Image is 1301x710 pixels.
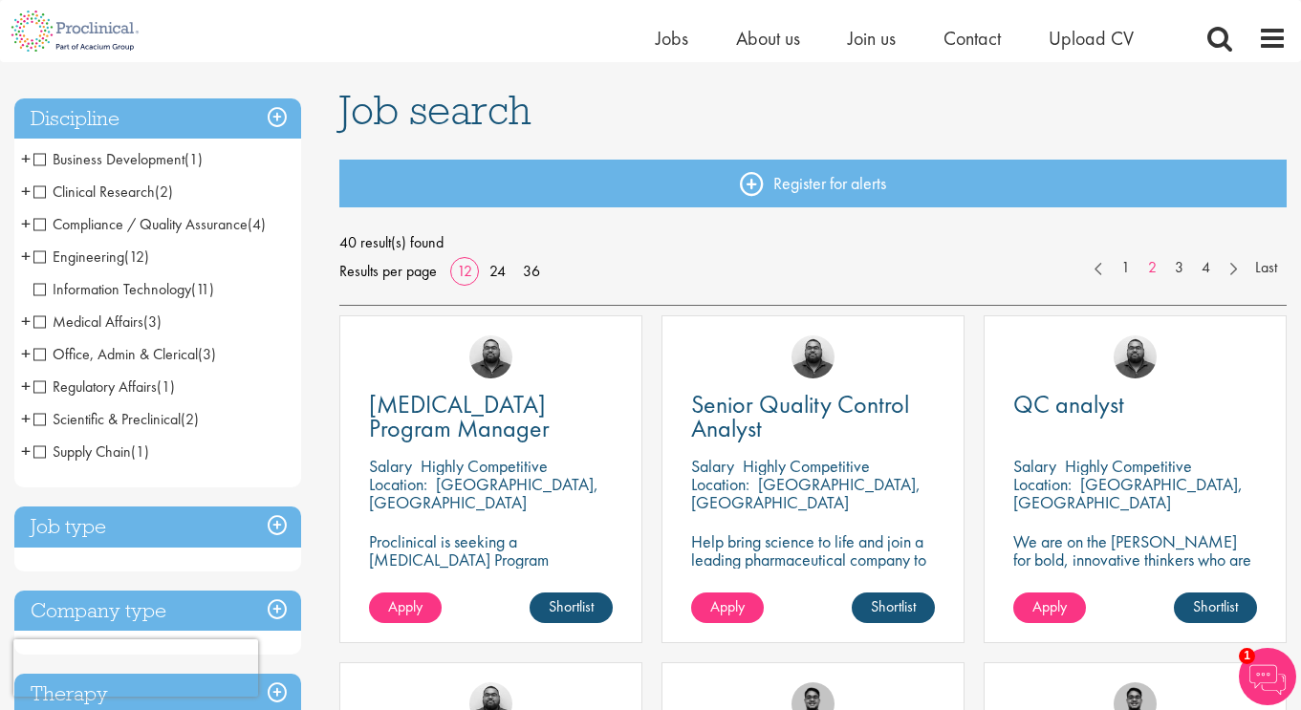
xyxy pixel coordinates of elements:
[1049,26,1134,51] a: Upload CV
[33,279,191,299] span: Information Technology
[691,393,935,441] a: Senior Quality Control Analyst
[1013,393,1257,417] a: QC analyst
[33,149,203,169] span: Business Development
[33,312,143,332] span: Medical Affairs
[21,339,31,368] span: +
[21,437,31,465] span: +
[369,388,550,444] span: [MEDICAL_DATA] Program Manager
[339,257,437,286] span: Results per page
[21,404,31,433] span: +
[1138,257,1166,279] a: 2
[33,441,131,462] span: Supply Chain
[14,506,301,548] h3: Job type
[33,409,199,429] span: Scientific & Preclinical
[33,377,157,397] span: Regulatory Affairs
[143,312,162,332] span: (3)
[339,228,1287,257] span: 40 result(s) found
[21,372,31,400] span: +
[21,144,31,173] span: +
[181,409,199,429] span: (2)
[339,160,1287,207] a: Register for alerts
[852,592,935,623] a: Shortlist
[691,473,749,495] span: Location:
[33,312,162,332] span: Medical Affairs
[248,214,266,234] span: (4)
[388,596,423,616] span: Apply
[469,335,512,378] img: Ashley Bennett
[124,247,149,267] span: (12)
[33,182,173,202] span: Clinical Research
[21,307,31,335] span: +
[339,84,531,136] span: Job search
[33,409,181,429] span: Scientific & Preclinical
[1065,455,1192,477] p: Highly Competitive
[369,532,613,641] p: Proclinical is seeking a [MEDICAL_DATA] Program Manager to join our client's team for an exciting...
[33,149,184,169] span: Business Development
[33,214,248,234] span: Compliance / Quality Assurance
[33,247,149,267] span: Engineering
[530,592,613,623] a: Shortlist
[421,455,548,477] p: Highly Competitive
[691,455,734,477] span: Salary
[1013,388,1124,420] span: QC analyst
[848,26,896,51] a: Join us
[369,455,412,477] span: Salary
[21,209,31,238] span: +
[691,532,935,623] p: Help bring science to life and join a leading pharmaceutical company to play a key role in delive...
[691,473,921,513] p: [GEOGRAPHIC_DATA], [GEOGRAPHIC_DATA]
[791,335,835,378] img: Ashley Bennett
[1165,257,1193,279] a: 3
[516,261,547,281] a: 36
[131,441,149,462] span: (1)
[33,182,155,202] span: Clinical Research
[1013,473,1072,495] span: Location:
[369,473,427,495] span: Location:
[33,344,198,364] span: Office, Admin & Clerical
[369,393,613,441] a: [MEDICAL_DATA] Program Manager
[483,261,512,281] a: 24
[155,182,173,202] span: (2)
[369,592,442,623] a: Apply
[1013,455,1056,477] span: Salary
[33,441,149,462] span: Supply Chain
[14,98,301,140] h3: Discipline
[943,26,1001,51] a: Contact
[736,26,800,51] a: About us
[33,247,124,267] span: Engineering
[1174,592,1257,623] a: Shortlist
[1239,648,1255,664] span: 1
[1013,592,1086,623] a: Apply
[1239,648,1296,705] img: Chatbot
[13,639,258,697] iframe: reCAPTCHA
[33,344,216,364] span: Office, Admin & Clerical
[1013,473,1243,513] p: [GEOGRAPHIC_DATA], [GEOGRAPHIC_DATA]
[656,26,688,51] a: Jobs
[33,279,214,299] span: Information Technology
[710,596,745,616] span: Apply
[1032,596,1067,616] span: Apply
[184,149,203,169] span: (1)
[1192,257,1220,279] a: 4
[1114,335,1157,378] img: Ashley Bennett
[1246,257,1287,279] a: Last
[1013,532,1257,623] p: We are on the [PERSON_NAME] for bold, innovative thinkers who are ready to help push the boundari...
[691,388,909,444] span: Senior Quality Control Analyst
[14,591,301,632] h3: Company type
[33,377,175,397] span: Regulatory Affairs
[157,377,175,397] span: (1)
[743,455,870,477] p: Highly Competitive
[198,344,216,364] span: (3)
[21,177,31,205] span: +
[369,473,598,513] p: [GEOGRAPHIC_DATA], [GEOGRAPHIC_DATA]
[1112,257,1139,279] a: 1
